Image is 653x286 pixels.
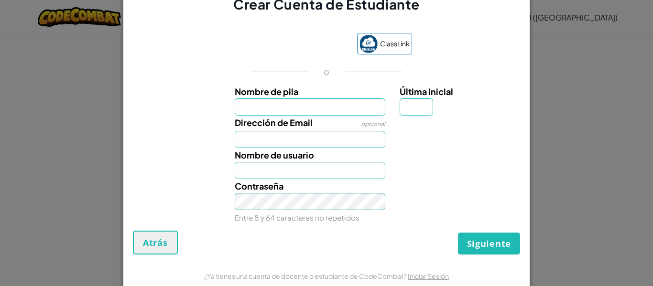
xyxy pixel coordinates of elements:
span: Nombre de usuario [235,149,314,160]
span: Última inicial [400,86,453,97]
span: ¿Ya tienes una cuenta de docente o estudiante de CodeCombat? [204,272,408,280]
img: classlink-logo-small.png [359,35,378,53]
p: o [324,66,329,77]
button: Siguiente [458,233,520,254]
span: Nombre de pila [235,86,298,97]
span: Dirección de Email [235,117,313,128]
span: Contraseña [235,180,283,191]
span: Siguiente [467,238,511,249]
span: Atrás [143,237,168,248]
small: Entre 8 y 64 caracteres no repetidos [235,213,359,222]
span: ClassLink [380,37,410,51]
a: Iniciar Sesión [408,272,449,280]
iframe: Botón Iniciar sesión con Google [236,34,352,55]
span: opcional [361,120,385,127]
button: Atrás [133,231,178,254]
